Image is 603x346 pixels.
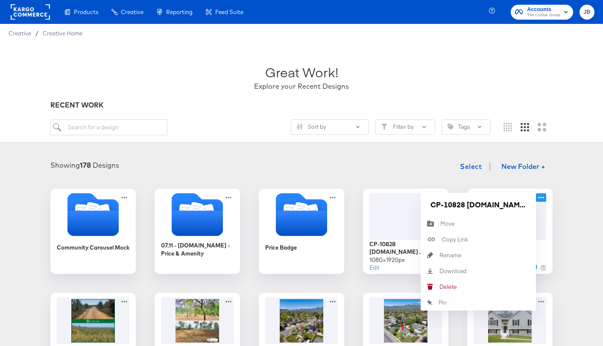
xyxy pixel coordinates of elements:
span: Select [460,160,482,172]
div: CP-10828 [DOMAIN_NAME] Immersive Stories_9:161080×1920pxEditDuplicate [363,189,448,274]
div: CP-10828 [DOMAIN_NAME] Immersive Reels_9:161080×1920pxEditDuplicate [467,189,553,274]
div: Delete [439,283,457,291]
span: The CoStar Group [527,12,560,19]
div: RECENT WORK [50,100,553,110]
div: Rename [439,251,462,259]
svg: Tag [448,124,454,130]
div: Pin [439,299,447,307]
button: Move to folder [421,216,536,232]
button: Rename [421,247,536,263]
span: / [31,30,43,37]
svg: Medium grid [521,123,529,131]
a: Download [421,263,536,279]
span: Feed Suite [215,9,243,15]
svg: Folder [155,193,240,236]
div: Move [440,220,455,228]
button: JB [580,5,594,20]
svg: Copy [421,235,442,244]
input: Search for a design [50,119,167,135]
button: Select [457,158,485,175]
svg: Folder [50,193,136,236]
a: Creative Home [43,30,82,37]
div: Copy Link [442,236,468,244]
div: Community Carousel Mock [50,189,136,274]
div: Explore your Recent Designs [254,81,349,91]
span: Accounts [527,5,560,14]
span: Reporting [166,9,193,15]
div: Price Badge [259,189,344,274]
span: Products [74,9,98,15]
svg: Sliders [297,124,303,130]
span: Creative [9,30,31,37]
span: Creative [121,9,143,15]
div: Community Carousel Mock [57,244,129,252]
svg: Large grid [538,123,546,131]
button: New Folder + [494,159,553,175]
svg: Folder [259,193,344,236]
button: TagTags [442,119,491,135]
div: Showing Designs [50,160,119,170]
div: Download [439,267,466,275]
div: Price Badge [265,244,297,252]
div: 07.11 - [DOMAIN_NAME] - Price & Amenity [155,189,240,274]
svg: Small grid [503,123,512,131]
button: FilterFilter by [375,119,435,135]
strong: 178 [80,161,91,169]
svg: Filter [381,124,387,130]
svg: Rename [421,252,439,258]
span: JB [583,7,591,17]
button: SlidersSort by [291,119,369,135]
button: AccountsThe CoStar Group [511,5,573,20]
svg: Move to folder [421,220,440,227]
svg: Download [421,268,439,274]
div: 07.11 - [DOMAIN_NAME] - Price & Amenity [161,241,234,257]
button: Edit [369,264,379,272]
svg: Delete [421,284,439,290]
button: Copy [421,232,536,247]
div: 1080 × 1920 px [369,256,405,264]
div: Great Work! [265,63,338,81]
div: CP-10828 [DOMAIN_NAME] Immersive Stories_9:16 [369,240,442,256]
button: Delete [421,279,536,295]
